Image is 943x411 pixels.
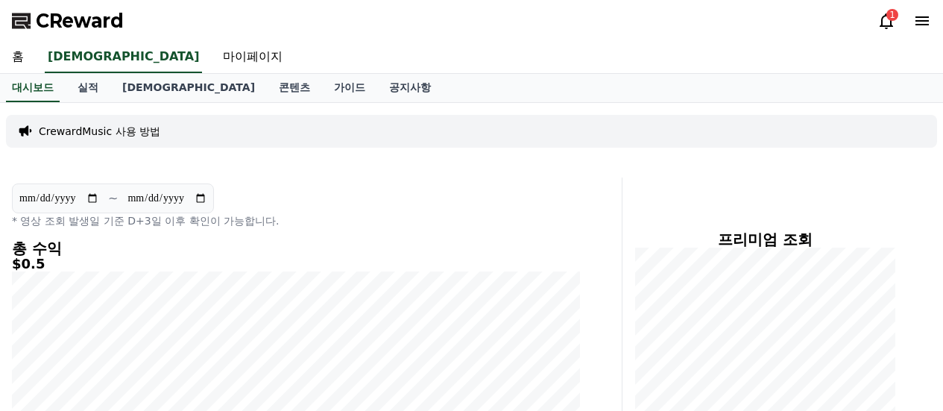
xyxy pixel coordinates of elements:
[377,74,443,102] a: 공지사항
[12,257,580,272] h5: $0.5
[211,42,294,73] a: 마이페이지
[39,124,160,139] a: CrewardMusic 사용 방법
[36,9,124,33] span: CReward
[877,12,895,30] a: 1
[66,74,110,102] a: 실적
[6,74,60,102] a: 대시보드
[634,231,895,248] h4: 프리미엄 조회
[322,74,377,102] a: 가이드
[12,9,124,33] a: CReward
[110,74,267,102] a: [DEMOGRAPHIC_DATA]
[12,213,580,228] p: * 영상 조회 발생일 기준 D+3일 이후 확인이 가능합니다.
[108,189,118,207] p: ~
[45,42,202,73] a: [DEMOGRAPHIC_DATA]
[12,240,580,257] h4: 총 수익
[886,9,898,21] div: 1
[267,74,322,102] a: 콘텐츠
